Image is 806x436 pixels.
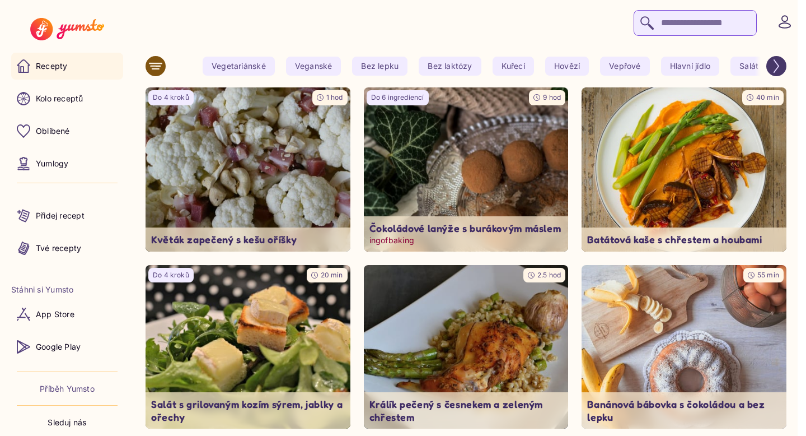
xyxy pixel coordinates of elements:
p: Sleduj nás [48,417,86,428]
yumsto-tag: Hovězí [545,57,589,76]
img: undefined [146,265,350,429]
a: Příběh Yumsto [40,383,95,395]
button: Scroll right [766,56,786,76]
a: Recepty [11,53,123,80]
yumsto-tag: Bez laktózy [419,57,481,76]
img: Yumsto logo [30,18,104,40]
a: undefinedDo 4 kroků1 hodKvěták zapečený s kešu oříšky [146,87,350,252]
yumsto-tag: Vegetariánské [203,57,275,76]
yumsto-tag: Salát [730,57,767,76]
a: Tvé recepty [11,235,123,262]
p: Salát s grilovaným kozím sýrem, jablky a ořechy [151,398,345,423]
p: ingofbaking [369,235,563,246]
img: undefined [364,265,569,429]
p: Oblíbené [36,126,70,137]
span: 55 min [757,271,779,279]
img: undefined [146,87,350,252]
a: Google Play [11,333,123,360]
yumsto-tag: Veganské [286,57,341,76]
a: undefinedDo 6 ingrediencí9 hodČokoládové lanýže s burákovým máslemingofbaking [364,87,569,252]
a: Oblíbené [11,118,123,145]
p: Banánová bábovka s čokoládou a bez lepku [587,398,781,423]
span: 2.5 hod [537,271,561,279]
a: undefinedDo 4 kroků20 minSalát s grilovaným kozím sýrem, jablky a ořechy [146,265,350,429]
p: Batátová kaše s chřestem a houbami [587,233,781,246]
p: Květák zapečený s kešu oříšky [151,233,345,246]
img: undefined [582,265,786,429]
p: Do 4 kroků [153,271,189,280]
yumsto-tag: Kuřecí [493,57,534,76]
span: 40 min [756,93,779,101]
p: Čokoládové lanýže s burákovým máslem [369,222,563,235]
p: Přidej recept [36,210,85,221]
a: undefined40 minBatátová kaše s chřestem a houbami [582,87,786,252]
p: Google Play [36,341,81,352]
p: Králík pečený s česnekem a zeleným chřestem [369,398,563,423]
span: 1 hod [326,93,343,101]
span: 9 hod [543,93,561,101]
a: undefined55 minBanánová bábovka s čokoládou a bez lepku [582,265,786,429]
p: Kolo receptů [36,93,83,104]
p: Recepty [36,61,67,72]
img: undefined [582,87,786,252]
a: Přidej recept [11,202,123,229]
yumsto-tag: Vepřové [600,57,649,76]
a: Yumlogy [11,150,123,177]
img: undefined [359,84,574,256]
yumsto-tag: Bez lepku [352,57,407,76]
yumsto-tag: Hlavní jídlo [661,57,720,76]
p: Do 6 ingrediencí [371,93,424,103]
a: App Store [11,301,123,328]
p: App Store [36,309,74,320]
a: undefined2.5 hodKrálík pečený s česnekem a zeleným chřestem [364,265,569,429]
li: Stáhni si Yumsto [11,284,123,295]
p: Tvé recepty [36,243,81,254]
a: Kolo receptů [11,85,123,112]
p: Do 4 kroků [153,93,189,103]
span: 20 min [321,271,343,279]
p: Yumlogy [36,158,68,169]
